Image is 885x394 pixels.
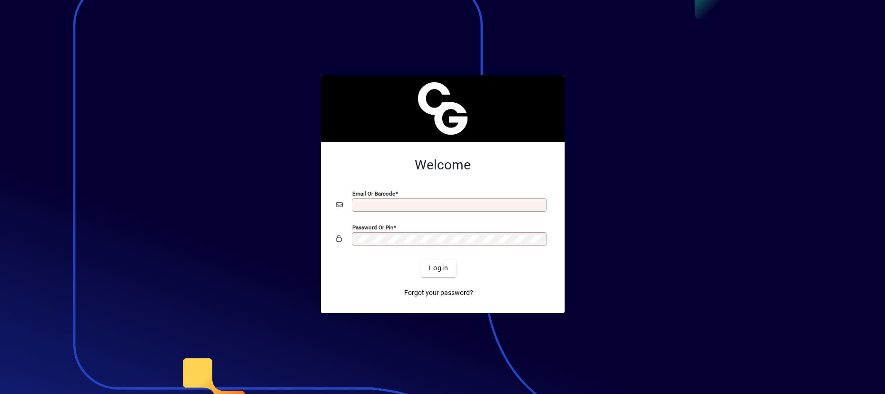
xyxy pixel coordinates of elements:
span: Login [429,263,448,273]
a: Forgot your password? [400,285,477,302]
mat-label: Password or Pin [352,224,393,230]
mat-label: Email or Barcode [352,190,395,197]
span: Forgot your password? [404,288,473,298]
button: Login [421,260,456,277]
h2: Welcome [336,157,549,173]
